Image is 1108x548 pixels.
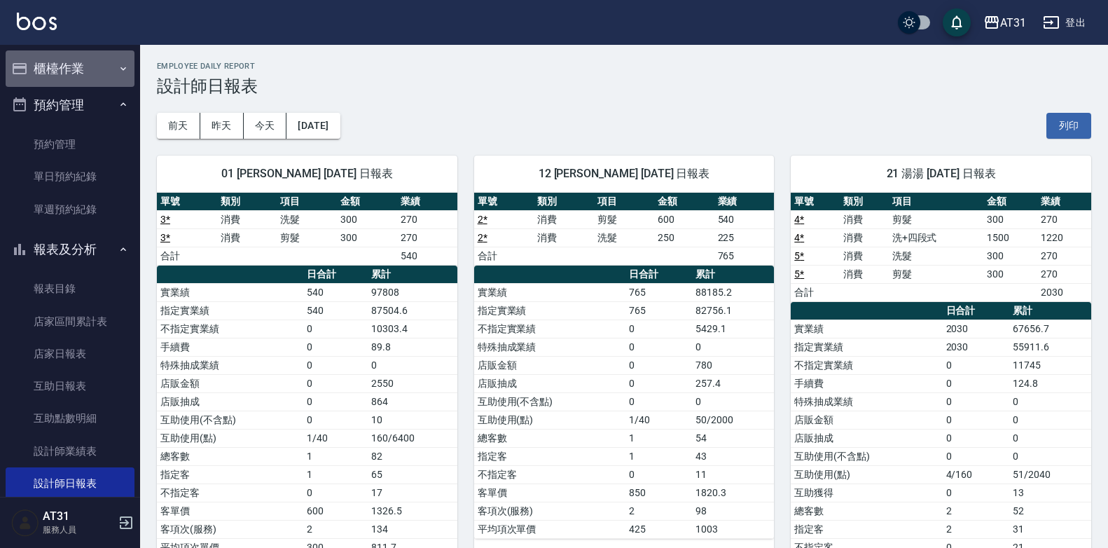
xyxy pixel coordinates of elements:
td: 765 [625,283,692,301]
td: 540 [397,247,457,265]
td: 2 [943,502,1009,520]
td: 11745 [1009,356,1091,374]
td: 134 [368,520,457,538]
td: 互助使用(不含點) [474,392,625,411]
td: 店販抽成 [474,374,625,392]
td: 11 [692,465,774,484]
p: 服務人員 [43,523,114,536]
td: 消費 [217,210,277,228]
td: 手續費 [791,374,942,392]
td: 13 [1009,484,1091,502]
td: 98 [692,502,774,520]
td: 31 [1009,520,1091,538]
td: 剪髮 [277,228,337,247]
td: 1003 [692,520,774,538]
button: AT31 [978,8,1032,37]
td: 0 [1009,411,1091,429]
td: 店販抽成 [157,392,303,411]
td: 1 [625,429,692,447]
td: 特殊抽成業績 [474,338,625,356]
th: 累計 [1009,302,1091,320]
td: 不指定實業績 [474,320,625,338]
button: 昨天 [200,113,244,139]
td: 425 [625,520,692,538]
td: 互助使用(不含點) [157,411,303,429]
td: 0 [943,429,1009,447]
td: 0 [303,320,368,338]
td: 洗髮 [277,210,337,228]
td: 互助使用(點) [791,465,942,484]
h5: AT31 [43,509,114,523]
td: 5429.1 [692,320,774,338]
button: 登出 [1037,10,1091,36]
td: 0 [943,484,1009,502]
td: 0 [303,356,368,374]
td: 剪髮 [594,210,654,228]
td: 1/40 [625,411,692,429]
td: 0 [625,338,692,356]
td: 平均項次單價 [474,520,625,538]
td: 65 [368,465,457,484]
td: 540 [303,283,368,301]
td: 0 [943,411,1009,429]
td: 88185.2 [692,283,774,301]
td: 剪髮 [889,210,984,228]
td: 270 [1037,247,1091,265]
td: 97808 [368,283,457,301]
th: 日合計 [303,266,368,284]
td: 0 [625,465,692,484]
td: 250 [654,228,714,247]
td: 合計 [791,283,840,301]
td: 0 [303,392,368,411]
div: AT31 [1000,14,1026,32]
td: 1220 [1037,228,1091,247]
table: a dense table [474,193,775,266]
td: 不指定實業績 [791,356,942,374]
td: 0 [1009,429,1091,447]
td: 50/2000 [692,411,774,429]
td: 0 [303,484,368,502]
td: 600 [303,502,368,520]
td: 合計 [157,247,217,265]
th: 項目 [889,193,984,211]
td: 總客數 [474,429,625,447]
td: 不指定客 [474,465,625,484]
td: 300 [983,265,1037,283]
td: 87504.6 [368,301,457,320]
td: 4/160 [943,465,1009,484]
button: save [943,8,971,36]
td: 0 [303,374,368,392]
th: 累計 [692,266,774,284]
th: 累計 [368,266,457,284]
td: 300 [983,210,1037,228]
td: 54 [692,429,774,447]
td: 消費 [217,228,277,247]
td: 0 [625,392,692,411]
th: 單號 [474,193,534,211]
td: 0 [692,392,774,411]
a: 單週預約紀錄 [6,193,134,226]
td: 300 [337,210,397,228]
td: 剪髮 [889,265,984,283]
td: 82 [368,447,457,465]
td: 1 [625,447,692,465]
td: 洗+四段式 [889,228,984,247]
td: 互助使用(點) [157,429,303,447]
th: 類別 [217,193,277,211]
td: 43 [692,447,774,465]
td: 0 [625,320,692,338]
td: 互助使用(不含點) [791,447,942,465]
button: 櫃檯作業 [6,50,134,87]
td: 160/6400 [368,429,457,447]
td: 總客數 [791,502,942,520]
td: 10 [368,411,457,429]
td: 店販抽成 [791,429,942,447]
td: 17 [368,484,457,502]
td: 消費 [840,265,889,283]
th: 金額 [983,193,1037,211]
td: 67656.7 [1009,320,1091,338]
td: 1820.3 [692,484,774,502]
a: 設計師業績表 [6,435,134,467]
td: 消費 [534,210,594,228]
td: 指定客 [157,465,303,484]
